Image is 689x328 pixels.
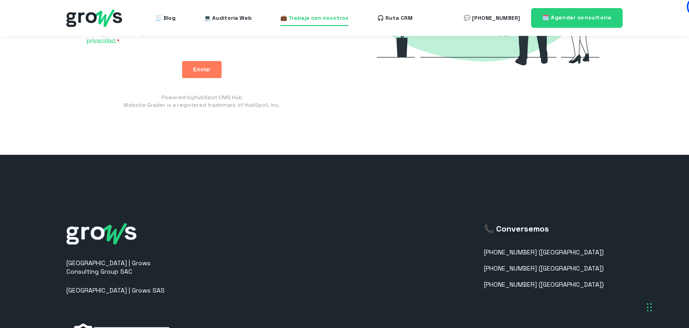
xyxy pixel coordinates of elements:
[66,286,179,295] p: [GEOGRAPHIC_DATA] | Grows SAS
[484,281,604,289] a: [PHONE_NUMBER] ([GEOGRAPHIC_DATA])
[531,8,623,27] a: 🗓️ Agendar consultoría
[484,223,604,234] h3: 📞 Conversemos
[87,4,311,44] span: Nos comprometemos a respetar tu privacidad. En Grows utilizamos la información que nos proporcion...
[484,249,604,256] a: [PHONE_NUMBER] ([GEOGRAPHIC_DATA])
[204,9,252,27] a: 💻 Auditoría Web
[66,9,122,27] img: grows - hubspot
[377,9,413,27] a: 🎧 Ruta CRM
[528,214,689,328] div: Widget de chat
[280,9,349,27] a: 💼 Trabaja con nosotros
[66,259,179,276] p: [GEOGRAPHIC_DATA] | Grows Consulting Group SAC
[84,94,319,109] p: Powered by Website Grader is a registered trademark of HubSpot, Inc.
[87,29,292,44] a: Política de privacidad.
[194,94,242,101] a: HubSpot CMS Hub
[647,294,652,321] div: Arrastrar
[464,9,520,27] a: 💬 [PHONE_NUMBER]
[484,265,604,272] a: [PHONE_NUMBER] ([GEOGRAPHIC_DATA])
[528,214,689,328] iframe: Chat Widget
[542,14,611,21] span: 🗓️ Agendar consultoría
[66,223,136,245] img: grows-white_1
[155,9,175,27] a: 🧾 Blog
[182,61,222,78] input: Enviar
